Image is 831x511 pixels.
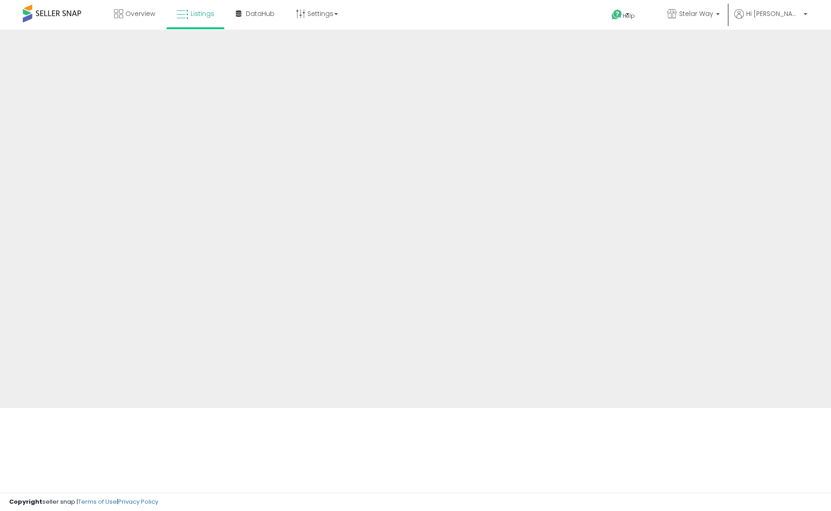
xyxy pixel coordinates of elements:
[746,9,801,18] span: Hi [PERSON_NAME]
[679,9,713,18] span: Stelar Way
[611,9,623,21] i: Get Help
[125,9,155,18] span: Overview
[623,12,635,20] span: Help
[191,9,214,18] span: Listings
[246,9,275,18] span: DataHub
[604,2,653,30] a: Help
[734,9,807,30] a: Hi [PERSON_NAME]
